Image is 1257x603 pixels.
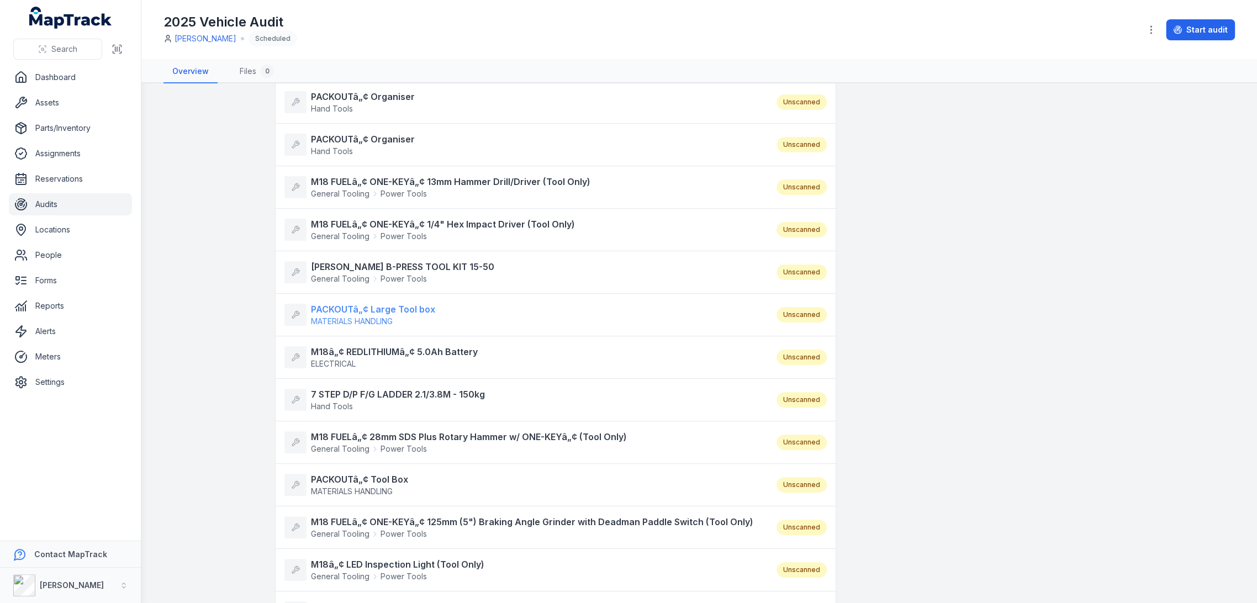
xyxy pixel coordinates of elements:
[311,388,485,401] strong: 7 STEP D/P F/G LADDER 2.1/3.8M - 150kg
[284,303,765,327] a: PACKOUTâ„¢ Large Tool boxMATERIALS HANDLING
[311,528,369,539] span: General Tooling
[311,571,369,582] span: General Tooling
[311,515,753,528] strong: M18 FUELâ„¢ ONE-KEYâ„¢ 125mm (5") Braking Angle Grinder with Deadman Paddle Switch (Tool Only)
[311,218,575,231] strong: M18 FUELâ„¢ ONE-KEYâ„¢ 1/4" Hex Impact Driver (Tool Only)
[284,90,765,114] a: PACKOUTâ„¢ OrganiserHand Tools
[311,443,369,454] span: General Tooling
[311,303,435,316] strong: PACKOUTâ„¢ Large Tool box
[9,269,132,292] a: Forms
[311,133,415,146] strong: PACKOUTâ„¢ Organiser
[284,345,765,369] a: M18â„¢ REDLITHIUMâ„¢ 5.0Ah BatteryELECTRICAL
[284,218,765,242] a: M18 FUELâ„¢ ONE-KEYâ„¢ 1/4" Hex Impact Driver (Tool Only)General ToolingPower Tools
[13,39,102,60] button: Search
[381,571,427,582] span: Power Tools
[284,515,765,539] a: M18 FUELâ„¢ ONE-KEYâ„¢ 125mm (5") Braking Angle Grinder with Deadman Paddle Switch (Tool Only)Gen...
[311,146,353,156] span: Hand Tools
[311,188,369,199] span: General Tooling
[777,477,827,493] div: Unscanned
[311,260,494,273] strong: [PERSON_NAME] B-PRESS TOOL KIT 15-50
[231,60,283,83] a: Files0
[9,346,132,368] a: Meters
[381,528,427,539] span: Power Tools
[1166,19,1235,40] button: Start audit
[777,562,827,578] div: Unscanned
[9,142,132,165] a: Assignments
[284,133,765,157] a: PACKOUTâ„¢ OrganiserHand Tools
[40,580,104,590] strong: [PERSON_NAME]
[311,430,627,443] strong: M18 FUELâ„¢ 28mm SDS Plus Rotary Hammer w/ ONE-KEYâ„¢ (Tool Only)
[9,320,132,342] a: Alerts
[284,260,765,284] a: [PERSON_NAME] B-PRESS TOOL KIT 15-50General ToolingPower Tools
[29,7,112,29] a: MapTrack
[9,168,132,190] a: Reservations
[311,401,353,411] span: Hand Tools
[284,430,765,454] a: M18 FUELâ„¢ 28mm SDS Plus Rotary Hammer w/ ONE-KEYâ„¢ (Tool Only)General ToolingPower Tools
[777,307,827,322] div: Unscanned
[9,244,132,266] a: People
[9,193,132,215] a: Audits
[777,222,827,237] div: Unscanned
[249,31,297,46] div: Scheduled
[284,175,765,199] a: M18 FUELâ„¢ ONE-KEYâ„¢ 13mm Hammer Drill/Driver (Tool Only)General ToolingPower Tools
[777,435,827,450] div: Unscanned
[9,295,132,317] a: Reports
[9,66,132,88] a: Dashboard
[381,273,427,284] span: Power Tools
[381,188,427,199] span: Power Tools
[311,175,590,188] strong: M18 FUELâ„¢ ONE-KEYâ„¢ 13mm Hammer Drill/Driver (Tool Only)
[381,231,427,242] span: Power Tools
[163,60,218,83] a: Overview
[9,92,132,114] a: Assets
[311,231,369,242] span: General Tooling
[311,486,393,496] span: MATERIALS HANDLING
[9,371,132,393] a: Settings
[311,473,408,486] strong: PACKOUTâ„¢ Tool Box
[311,558,484,571] strong: M18â„¢ LED Inspection Light (Tool Only)
[311,345,478,358] strong: M18â„¢ REDLITHIUMâ„¢ 5.0Ah Battery
[9,219,132,241] a: Locations
[175,33,236,44] a: [PERSON_NAME]
[34,549,107,559] strong: Contact MapTrack
[381,443,427,454] span: Power Tools
[777,520,827,535] div: Unscanned
[311,359,356,368] span: ELECTRICAL
[311,90,415,103] strong: PACKOUTâ„¢ Organiser
[777,350,827,365] div: Unscanned
[777,392,827,408] div: Unscanned
[777,265,827,280] div: Unscanned
[284,388,765,412] a: 7 STEP D/P F/G LADDER 2.1/3.8M - 150kgHand Tools
[777,94,827,110] div: Unscanned
[311,273,369,284] span: General Tooling
[163,13,297,31] h1: 2025 Vehicle Audit
[311,316,393,326] span: MATERIALS HANDLING
[777,137,827,152] div: Unscanned
[284,558,765,582] a: M18â„¢ LED Inspection Light (Tool Only)General ToolingPower Tools
[777,179,827,195] div: Unscanned
[261,65,274,78] div: 0
[284,473,765,497] a: PACKOUTâ„¢ Tool BoxMATERIALS HANDLING
[9,117,132,139] a: Parts/Inventory
[51,44,77,55] span: Search
[311,104,353,113] span: Hand Tools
